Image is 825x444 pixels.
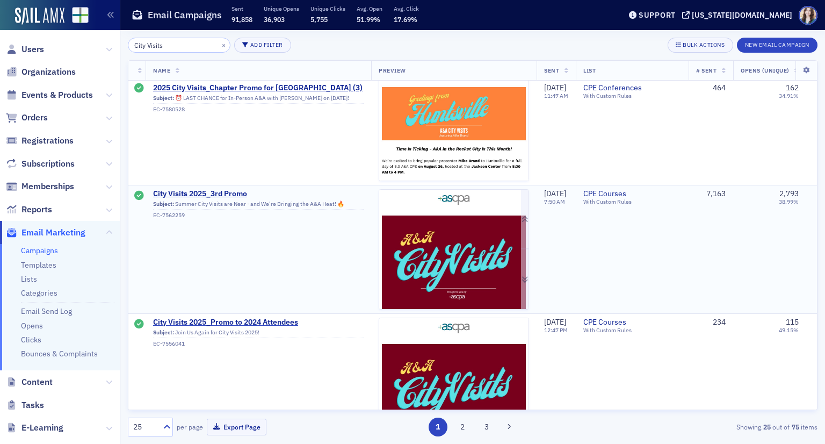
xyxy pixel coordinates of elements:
button: 1 [429,418,447,436]
div: 464 [696,83,726,93]
div: With Custom Rules [583,93,681,100]
span: Opens (Unique) [741,67,789,74]
div: With Custom Rules [583,327,681,334]
div: 38.99% [779,198,799,205]
button: Add Filter [234,38,291,53]
div: EC-7556041 [153,340,364,347]
a: View Homepage [64,7,89,25]
a: Clicks [21,335,41,345]
a: CPE Courses [583,318,681,327]
a: Organizations [6,66,76,78]
span: Sent [544,67,559,74]
div: Bulk Actions [683,42,725,48]
span: Email Marketing [21,227,85,239]
span: Orders [21,112,48,124]
time: 11:47 AM [544,92,568,100]
span: Events & Products [21,89,93,101]
span: Profile [799,6,817,25]
span: 36,903 [264,15,285,24]
img: SailAMX [72,7,89,24]
span: Subscriptions [21,158,75,170]
a: CPE Courses [583,189,681,199]
span: 5,755 [310,15,328,24]
div: 2,793 [779,189,799,199]
div: Sent [134,83,144,94]
span: Subject: [153,329,174,336]
a: Email Send Log [21,306,72,316]
button: × [219,40,229,49]
button: Export Page [207,419,266,435]
a: Memberships [6,181,74,192]
div: 49.15% [779,327,799,334]
button: [US_STATE][DOMAIN_NAME] [682,11,796,19]
a: Bounces & Complaints [21,349,98,359]
button: Bulk Actions [668,38,733,53]
a: Opens [21,321,43,331]
p: Sent [231,5,252,12]
span: [DATE] [544,83,566,92]
input: Search… [128,38,230,53]
span: Preview [379,67,406,74]
div: Showing out of items [595,422,817,432]
span: Memberships [21,181,74,192]
button: New Email Campaign [737,38,817,53]
a: E-Learning [6,422,63,434]
a: Reports [6,204,52,216]
span: 51.99% [357,15,380,24]
p: Unique Clicks [310,5,345,12]
p: Avg. Click [394,5,419,12]
span: [DATE] [544,317,566,327]
a: Orders [6,112,48,124]
h1: Email Campaigns [148,9,222,22]
span: [DATE] [544,189,566,198]
span: Users [21,44,44,55]
div: 234 [696,318,726,327]
time: 7:50 AM [544,198,565,205]
span: Subject: [153,200,174,207]
label: per page [177,422,203,432]
a: Templates [21,260,56,270]
div: With Custom Rules [583,198,681,205]
a: City Visits 2025_Promo to 2024 Attendees [153,318,364,327]
span: Content [21,376,53,388]
a: Campaigns [21,246,58,255]
span: E-Learning [21,422,63,434]
a: New Email Campaign [737,39,817,49]
div: Join Us Again for City Visits 2025! [153,329,364,339]
a: Content [6,376,53,388]
div: 34.91% [779,93,799,100]
span: Reports [21,204,52,216]
button: 2 [453,418,472,436]
div: Support [639,10,676,20]
div: 7,163 [696,189,726,199]
div: Sent [134,191,144,202]
a: Users [6,44,44,55]
span: # Sent [696,67,717,74]
a: Tasks [6,399,44,411]
div: ⏰ LAST CHANCE for In-Person A&A with [PERSON_NAME] on [DATE]! [153,95,364,104]
a: City Visits 2025_3rd Promo [153,189,364,199]
span: CPE Conferences [583,83,681,93]
div: 115 [786,318,799,327]
img: SailAMX [15,8,64,25]
p: Unique Opens [264,5,299,12]
span: 91,858 [231,15,252,24]
div: 162 [786,83,799,93]
span: Subject: [153,95,174,102]
div: 25 [133,421,157,433]
div: EC-7562259 [153,212,364,219]
a: 2025 City Visits_Chapter Promo for [GEOGRAPHIC_DATA] (3) [153,83,364,93]
a: Registrations [6,135,74,147]
a: Subscriptions [6,158,75,170]
button: 3 [477,418,496,436]
div: Sent [134,319,144,330]
a: Events & Products [6,89,93,101]
div: EC-7580528 [153,106,364,113]
time: 12:47 PM [544,326,568,334]
strong: 25 [761,422,772,432]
